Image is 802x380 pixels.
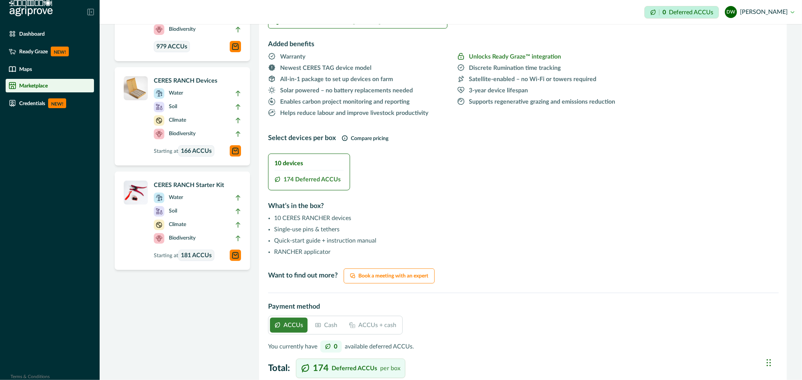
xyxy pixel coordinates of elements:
p: NEW! [51,47,69,56]
span: Deferred ACCUs [295,175,341,184]
p: 0 [663,9,666,15]
p: 174 [313,362,329,375]
p: Discrete Rumination time tracking [469,63,561,72]
a: Terms & Conditions [11,374,50,379]
span: 166 ACCUs [181,146,212,155]
label: Total: [268,362,290,375]
p: Starting at [154,145,214,157]
p: available deferred ACCUs. [345,342,414,351]
h2: Payment method [268,302,778,316]
span: 174 [284,175,294,184]
p: Starting at [154,250,214,261]
h2: Select devices per box [268,134,336,143]
li: RANCHER applicator [274,247,500,256]
a: Maps [6,62,94,76]
p: Credentials [19,100,45,106]
p: Ready Graze [19,48,48,54]
p: Biodiversity [169,234,196,242]
p: Warranty [280,52,305,61]
a: Dashboard [6,27,94,41]
h2: Added benefits [268,32,778,52]
p: CERES RANCH Starter Kit [154,181,241,190]
p: NEW! [48,98,66,108]
p: Marketplace [19,83,48,89]
img: A box of CERES RANCH devices [124,76,148,100]
p: Want to find out more? [268,271,338,281]
p: Dashboard [19,31,45,37]
img: A CERES RANCH applicator device [124,181,148,205]
p: per box [380,365,400,371]
p: Biodiversity [169,130,196,138]
p: Biodiversity [169,26,196,33]
p: Satellite-enabled – no Wi-Fi or towers required [469,75,597,84]
p: Helps reduce labour and improve livestock productivity [280,109,428,118]
a: Marketplace [6,79,94,92]
h2: What’s in the box? [268,190,778,214]
p: Water [169,89,183,97]
span: 979 ACCUs [156,42,187,51]
button: daniel wortmann[PERSON_NAME] [725,3,794,21]
p: CERES RANCH Devices [154,76,241,85]
p: Climate [169,221,186,229]
li: Quick-start guide + instruction manual [274,236,500,245]
li: 10 CERES RANCHER devices [274,214,500,223]
p: 3-year device lifespan [469,86,528,95]
button: Book a meeting with an expert [344,268,435,283]
p: Soil [169,207,177,215]
p: Maps [19,66,32,72]
p: Water [169,194,183,202]
h2: 10 devices [274,160,344,167]
a: CredentialsNEW! [6,95,94,111]
li: Single-use pins & tethers [274,225,500,234]
p: 0 [334,342,337,351]
p: Unlocks Ready Graze™ integration [469,52,561,61]
p: All-in-1 package to set up devices on farm [280,75,393,84]
p: ACCUs + cash [358,321,396,330]
button: Compare pricing [342,131,388,146]
iframe: Chat Widget [764,344,802,380]
a: Ready GrazeNEW! [6,44,94,59]
span: 181 ACCUs [181,251,212,260]
p: ACCUs [284,321,303,330]
p: Supports regenerative grazing and emissions reduction [469,97,616,106]
p: Solar powered – no battery replacements needed [280,86,413,95]
div: Drag [767,351,771,374]
p: Soil [169,103,177,111]
p: Cash [324,321,337,330]
p: Climate [169,116,186,124]
p: Newest CERES TAG device model [280,63,371,72]
p: You currently have [268,342,317,351]
p: Enables carbon project monitoring and reporting [280,97,409,106]
p: Deferred ACCUs [332,365,377,371]
p: Deferred ACCUs [669,9,713,15]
